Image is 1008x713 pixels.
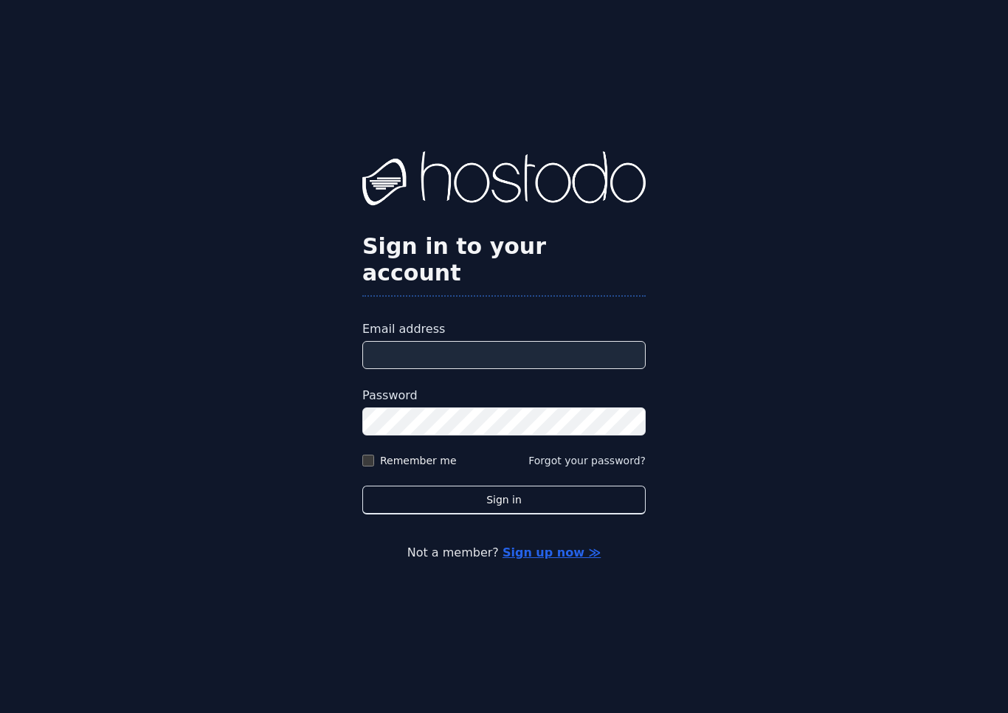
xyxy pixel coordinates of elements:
[362,320,646,338] label: Email address
[503,545,601,559] a: Sign up now ≫
[362,233,646,286] h2: Sign in to your account
[71,544,937,562] p: Not a member?
[528,453,646,468] button: Forgot your password?
[362,151,646,210] img: Hostodo
[362,387,646,404] label: Password
[380,453,457,468] label: Remember me
[362,486,646,514] button: Sign in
